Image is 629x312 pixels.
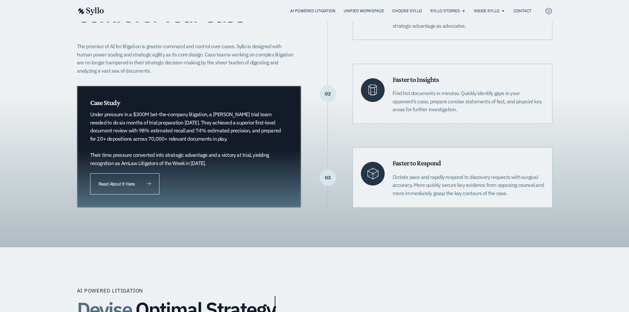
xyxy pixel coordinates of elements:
a: Read About It Here [90,173,159,194]
a: Inside Syllo [474,8,500,14]
a: Syllo Stories [430,8,460,14]
a: Contact [513,8,532,14]
span: Read About It Here [98,182,135,186]
p: The promise of AI for litigation is greater command and control over cases. Syllo is designed wit... [77,42,297,75]
span: Faster to Insights [393,75,439,84]
span: Case Study [90,98,120,107]
nav: Menu [117,8,532,14]
p: Dictate pace and rapidly respond to discovery requests with surgical accuracy. More quickly secur... [393,173,544,197]
div: Menu Toggle [117,8,532,14]
p: AI Powered Litigation [77,287,143,295]
span: Faster to Respond [393,159,441,167]
a: Unified Workspace [344,8,384,14]
a: AI Powered Litigation [290,8,335,14]
p: 03 [320,177,336,178]
p: Under pressure in a $300M bet-the-company litigation, a [PERSON_NAME] trial team needed to do six... [90,110,281,167]
a: Choose Syllo [392,8,422,14]
img: syllo [77,7,104,15]
p: 02 [320,93,336,94]
p: Find hot documents in minutes. Quickly identify gaps in your opponent’s case, prepare concise sta... [393,89,544,114]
